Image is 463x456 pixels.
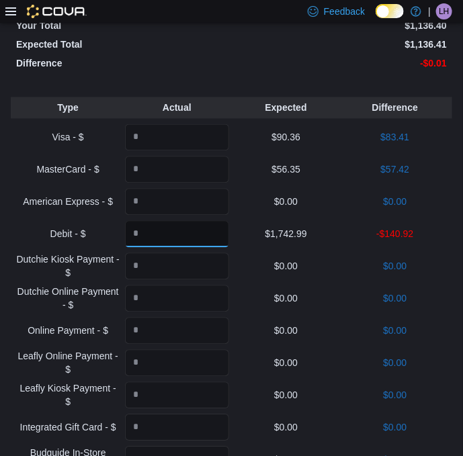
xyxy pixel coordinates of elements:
[16,101,120,115] p: Type
[235,38,448,52] p: $1,136.41
[324,5,365,18] span: Feedback
[235,101,338,115] p: Expected
[27,5,87,18] img: Cova
[343,260,447,273] p: $0.00
[16,163,120,177] p: MasterCard - $
[235,19,448,33] p: $1,136.40
[343,292,447,306] p: $0.00
[16,382,120,409] p: Leafly Kiosk Payment - $
[16,195,120,209] p: American Express - $
[235,260,338,273] p: $0.00
[16,421,120,435] p: Integrated Gift Card - $
[235,389,338,402] p: $0.00
[235,57,448,71] p: -$0.01
[125,189,228,216] input: Quantity
[428,3,431,19] p: |
[16,350,120,377] p: Leafly Online Payment - $
[16,19,229,33] p: Your Total
[125,382,228,409] input: Quantity
[343,421,447,435] p: $0.00
[16,38,229,52] p: Expected Total
[125,414,228,441] input: Quantity
[16,57,229,71] p: Difference
[16,324,120,338] p: Online Payment - $
[436,3,452,19] div: Lizzie Holmes
[16,285,120,312] p: Dutchie Online Payment - $
[125,156,228,183] input: Quantity
[439,3,449,19] span: LH
[125,318,228,345] input: Quantity
[16,228,120,241] p: Debit - $
[235,228,338,241] p: $1,742.99
[125,285,228,312] input: Quantity
[235,421,338,435] p: $0.00
[235,324,338,338] p: $0.00
[376,18,376,19] span: Dark Mode
[343,389,447,402] p: $0.00
[343,195,447,209] p: $0.00
[235,292,338,306] p: $0.00
[125,101,228,115] p: Actual
[235,195,338,209] p: $0.00
[16,253,120,280] p: Dutchie Kiosk Payment - $
[376,4,404,18] input: Dark Mode
[125,124,228,151] input: Quantity
[343,101,447,115] p: Difference
[235,131,338,144] p: $90.36
[125,221,228,248] input: Quantity
[235,357,338,370] p: $0.00
[235,163,338,177] p: $56.35
[343,131,447,144] p: $83.41
[125,253,228,280] input: Quantity
[343,228,447,241] p: -$140.92
[16,131,120,144] p: Visa - $
[343,324,447,338] p: $0.00
[125,350,228,377] input: Quantity
[343,163,447,177] p: $57.42
[343,357,447,370] p: $0.00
